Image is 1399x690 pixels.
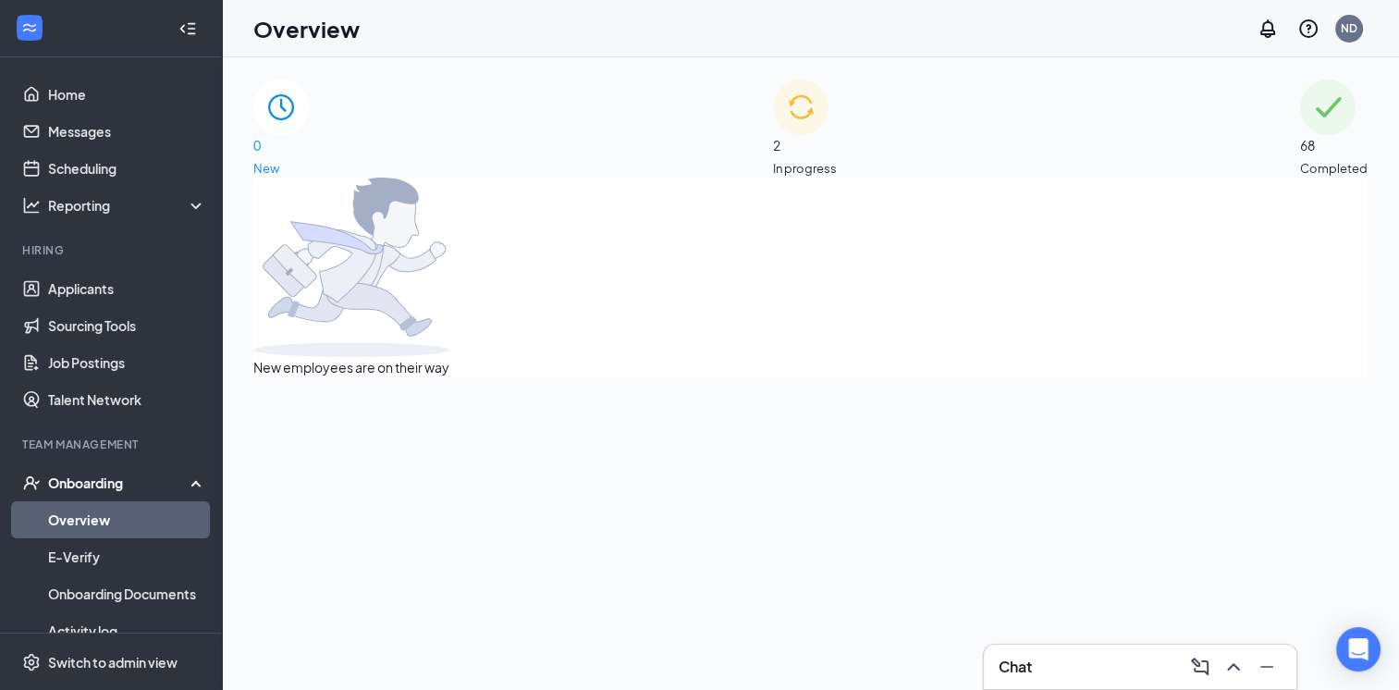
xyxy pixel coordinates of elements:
[1222,656,1245,678] svg: ChevronUp
[48,474,190,492] div: Onboarding
[22,474,41,492] svg: UserCheck
[20,18,39,37] svg: WorkstreamLogo
[178,19,197,38] svg: Collapse
[1189,656,1211,678] svg: ComposeMessage
[999,657,1032,677] h3: Chat
[1257,18,1279,40] svg: Notifications
[1341,20,1357,36] div: ND
[48,538,206,575] a: E-Verify
[1297,18,1319,40] svg: QuestionInfo
[22,242,202,258] div: Hiring
[1256,656,1278,678] svg: Minimize
[48,381,206,418] a: Talent Network
[48,501,206,538] a: Overview
[48,270,206,307] a: Applicants
[253,13,360,44] h1: Overview
[253,159,309,178] span: New
[1336,627,1381,672] div: Open Intercom Messenger
[1300,159,1368,178] span: Completed
[22,196,41,215] svg: Analysis
[1300,135,1368,155] span: 68
[48,653,178,672] div: Switch to admin view
[48,150,206,187] a: Scheduling
[48,307,206,344] a: Sourcing Tools
[1252,652,1282,682] button: Minimize
[1185,652,1215,682] button: ComposeMessage
[22,653,41,672] svg: Settings
[253,135,309,155] span: 0
[773,159,837,178] span: In progress
[48,76,206,113] a: Home
[48,344,206,381] a: Job Postings
[48,612,206,649] a: Activity log
[48,196,207,215] div: Reporting
[253,357,449,377] span: New employees are on their way
[48,113,206,150] a: Messages
[773,135,837,155] span: 2
[48,575,206,612] a: Onboarding Documents
[22,437,202,452] div: Team Management
[1219,652,1248,682] button: ChevronUp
